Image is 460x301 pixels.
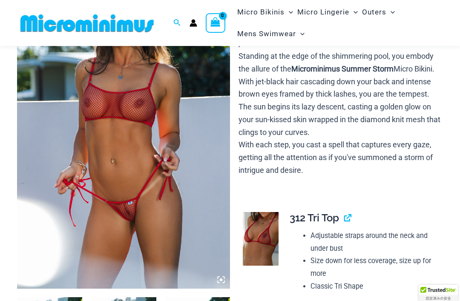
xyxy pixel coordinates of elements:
[173,18,181,29] a: Search icon link
[239,50,443,176] p: Standing at the edge of the shimmering pool, you embody the allure of the Micro Bikini. With jet-...
[349,1,358,23] span: Menu Toggle
[17,14,157,33] img: MM SHOP LOGO FLAT
[235,23,307,45] a: Mens SwimwearMenu ToggleMenu Toggle
[285,1,293,23] span: Menu Toggle
[190,19,197,27] a: Account icon link
[237,1,285,23] span: Micro Bikinis
[290,212,339,224] span: 312 Tri Top
[295,1,360,23] a: Micro LingerieMenu ToggleMenu Toggle
[386,1,395,23] span: Menu Toggle
[310,280,436,293] li: Classic Tri Shape
[291,64,394,73] b: Microminimus Summer Storm
[310,255,436,280] li: Size down for less coverage, size up for more
[296,23,305,45] span: Menu Toggle
[297,1,349,23] span: Micro Lingerie
[419,285,458,301] div: TrustedSite Certified
[362,1,386,23] span: Outers
[237,23,296,45] span: Mens Swimwear
[243,212,279,266] img: Summer Storm Red 312 Tri Top
[206,13,225,33] a: View Shopping Cart, empty
[360,1,397,23] a: OutersMenu ToggleMenu Toggle
[239,14,443,177] div: ,
[310,229,436,255] li: Adjustable straps around the neck and under bust
[235,1,295,23] a: Micro BikinisMenu ToggleMenu Toggle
